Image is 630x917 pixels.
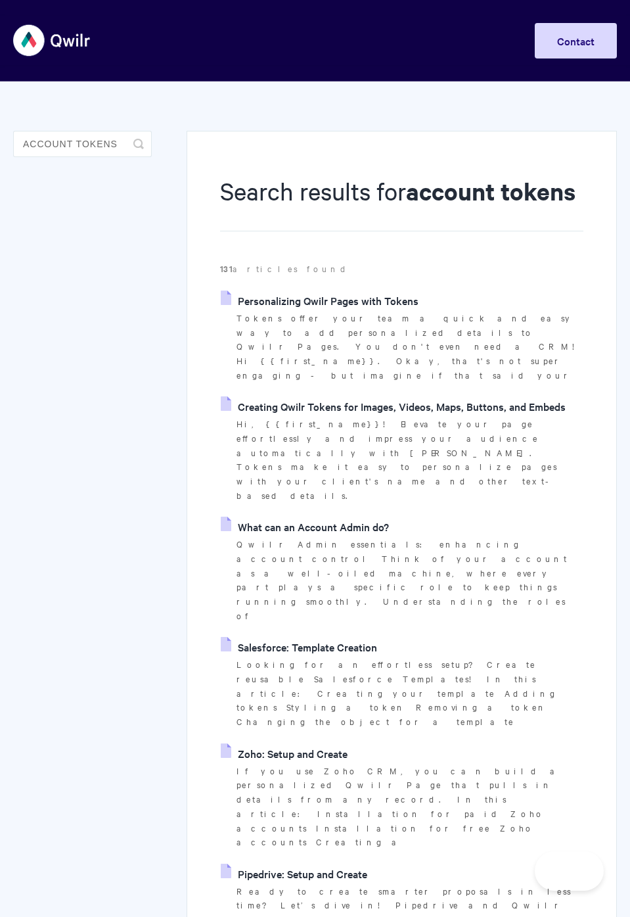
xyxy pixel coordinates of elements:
a: Contact [535,23,617,59]
p: Looking for an effortless setup? Create reusable Salesforce Templates! In this article: Creating ... [236,657,583,729]
a: Salesforce: Template Creation [221,637,377,657]
p: Hi, {{first_name}}! Elevate your page effortlessly and impress your audience automatically with [... [236,417,583,502]
iframe: Toggle Customer Support [535,851,604,891]
a: Personalizing Qwilr Pages with Tokens [221,291,418,310]
a: What can an Account Admin do? [221,517,389,536]
strong: 131 [220,262,233,275]
strong: account tokens [406,175,575,207]
img: Qwilr Help Center [13,16,91,65]
p: Tokens offer your team a quick and easy way to add personalized details to Qwilr Pages. You don't... [236,311,583,383]
a: Zoho: Setup and Create [221,743,348,763]
p: If you use Zoho CRM, you can build a personalized Qwilr Page that pulls in details from any recor... [236,764,583,849]
p: Qwilr Admin essentials: enhancing account control Think of your account as a well-oiled machine, ... [236,537,583,623]
a: Pipedrive: Setup and Create [221,864,367,883]
p: articles found [220,262,583,276]
a: Creating Qwilr Tokens for Images, Videos, Maps, Buttons, and Embeds [221,396,566,416]
h1: Search results for [220,174,583,231]
input: Search [13,131,152,157]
